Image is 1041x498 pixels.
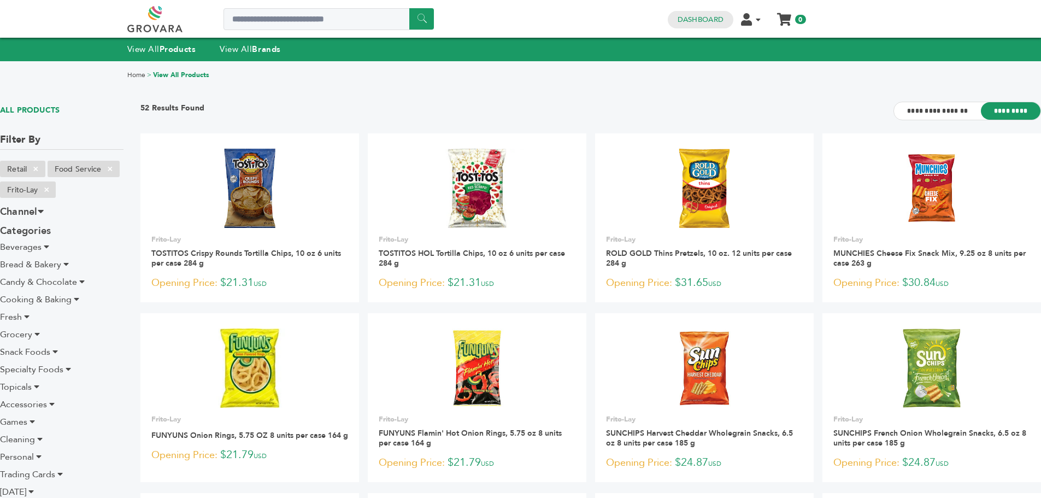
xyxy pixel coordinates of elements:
p: Frito-Lay [833,414,1030,424]
p: Frito-Lay [833,235,1030,244]
a: MUNCHIES Cheese Fix Snack Mix, 9.25 oz 8 units per case 263 g [833,248,1026,268]
p: Frito-Lay [379,414,575,424]
span: USD [254,452,267,460]
p: Frito-Lay [151,235,348,244]
p: $24.87 [606,455,803,471]
span: USD [254,279,267,288]
span: Opening Price: [606,455,672,470]
p: $24.87 [833,455,1030,471]
a: View AllProducts [127,44,196,55]
span: Opening Price: [379,276,445,290]
strong: Brands [252,44,280,55]
a: FUNYUNS Flamin' Hot Onion Rings, 5.75 oz 8 units per case 164 g [379,428,562,448]
h3: 52 Results Found [140,103,204,120]
span: USD [936,279,949,288]
span: USD [708,459,721,468]
img: SUNCHIPS Harvest Cheddar Wholegrain Snacks, 6.5 oz 8 units per case 185 g [665,329,744,408]
a: TOSTITOS HOL Tortilla Chips, 10 oz 6 units per case 284 g [379,248,565,268]
img: TOSTITOS Crispy Rounds Tortilla Chips, 10 oz 6 units per case 284 g [210,149,290,228]
a: Home [127,71,145,79]
span: Opening Price: [833,455,899,470]
img: MUNCHIES Cheese Fix Snack Mix, 9.25 oz 8 units per case 263 g [872,154,992,222]
span: × [27,162,45,175]
span: USD [481,459,494,468]
span: USD [708,279,721,288]
img: SUNCHIPS French Onion Wholegrain Snacks, 6.5 oz 8 units per case 185 g [892,329,972,408]
li: Food Service [48,161,120,177]
img: FUNYUNS Onion Rings, 5.75 OZ 8 units per case 164 g [210,329,290,408]
p: Frito-Lay [379,235,575,244]
strong: Products [160,44,196,55]
a: SUNCHIPS French Onion Wholegrain Snacks, 6.5 oz 8 units per case 185 g [833,428,1026,448]
p: Frito-Lay [606,235,803,244]
a: FUNYUNS Onion Rings, 5.75 OZ 8 units per case 164 g [151,430,348,441]
span: 0 [795,15,805,24]
a: My Cart [778,10,790,21]
span: Opening Price: [833,276,899,290]
p: Frito-Lay [151,414,348,424]
a: View AllBrands [220,44,281,55]
a: Dashboard [678,15,724,25]
span: Opening Price: [379,455,445,470]
p: $21.79 [151,447,348,464]
p: $31.65 [606,275,803,291]
span: USD [936,459,949,468]
span: Opening Price: [151,448,217,462]
img: ROLD GOLD Thins Pretzels, 10 oz. 12 units per case 284 g [677,149,732,227]
p: $21.79 [379,455,575,471]
span: Opening Price: [151,276,217,290]
span: × [101,162,119,175]
p: $21.31 [151,275,348,291]
span: USD [481,279,494,288]
input: Search a product or brand... [224,8,434,30]
img: FUNYUNS Flamin' Hot Onion Rings, 5.75 oz 8 units per case 164 g [438,329,517,408]
a: View All Products [153,71,209,79]
a: SUNCHIPS Harvest Cheddar Wholegrain Snacks, 6.5 oz 8 units per case 185 g [606,428,793,448]
img: TOSTITOS HOL Tortilla Chips, 10 oz 6 units per case 284 g [428,149,526,227]
p: $21.31 [379,275,575,291]
p: $30.84 [833,275,1030,291]
span: × [38,183,56,196]
span: Opening Price: [606,276,672,290]
p: Frito-Lay [606,414,803,424]
a: ROLD GOLD Thins Pretzels, 10 oz. 12 units per case 284 g [606,248,792,268]
a: TOSTITOS Crispy Rounds Tortilla Chips, 10 oz 6 units per case 284 g [151,248,341,268]
span: > [147,71,151,79]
